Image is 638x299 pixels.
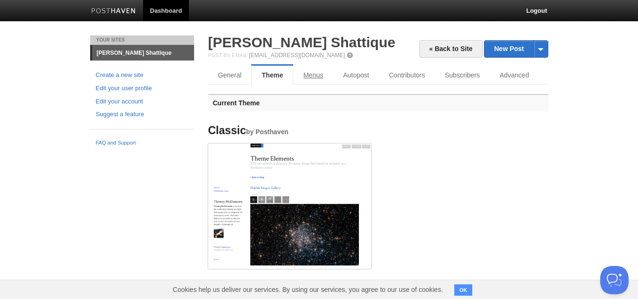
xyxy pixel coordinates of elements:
li: Your Sites [90,35,194,45]
a: Advanced [490,66,539,85]
img: Posthaven-bar [91,8,136,15]
a: Theme [251,66,293,85]
a: [PERSON_NAME] Shattique [92,45,194,60]
span: Post by Email [208,52,247,58]
a: Edit your account [96,97,188,107]
iframe: Help Scout Beacon - Open [600,266,629,294]
a: Contributors [379,66,435,85]
a: FAQ and Support [96,139,188,147]
a: Autopost [333,66,379,85]
a: Suggest a feature [96,110,188,120]
a: Create a new site [96,70,188,80]
h3: Current Theme [208,94,548,111]
span: Cookies help us deliver our services. By using our services, you agree to our use of cookies. [163,280,452,299]
h4: Classic [208,125,371,137]
a: New Post [485,41,547,57]
a: « Back to Site [419,40,483,58]
a: Subscribers [435,66,490,85]
a: [PERSON_NAME] Shattique [208,34,396,50]
a: Edit your user profile [96,84,188,94]
small: by Posthaven [246,128,289,136]
img: Screenshot [208,144,371,266]
button: OK [454,284,473,296]
a: Menus [293,66,333,85]
a: [EMAIL_ADDRESS][DOMAIN_NAME] [249,52,345,59]
a: General [208,66,252,85]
